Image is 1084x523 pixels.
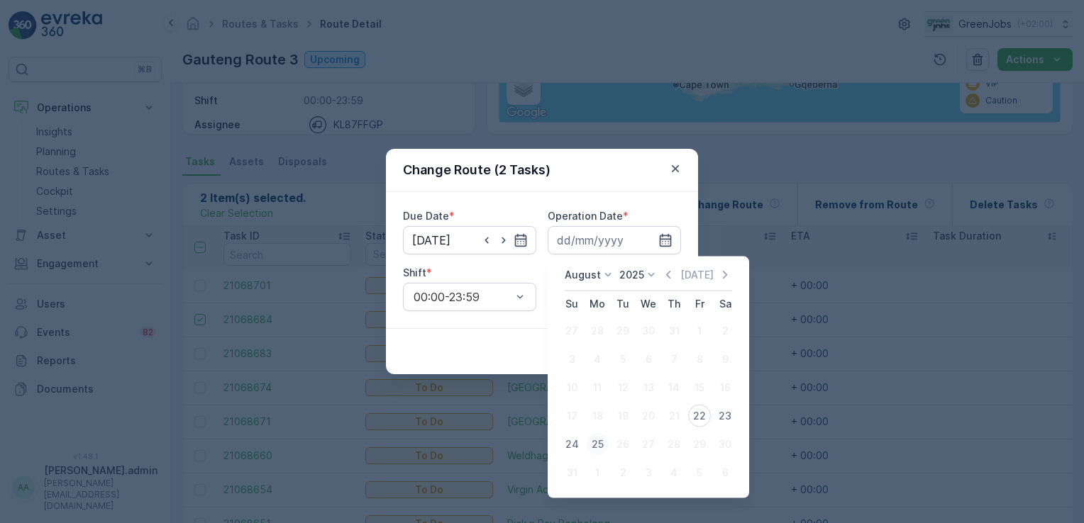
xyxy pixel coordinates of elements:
div: 6 [637,348,660,371]
p: Change Route (2 Tasks) [403,160,551,180]
div: 4 [663,461,685,484]
div: 31 [560,461,583,484]
div: 22 [688,405,711,427]
label: Due Date [403,210,449,222]
div: 13 [637,376,660,399]
div: 20 [637,405,660,427]
div: 15 [688,376,711,399]
th: Wednesday [636,291,661,317]
div: 6 [714,461,736,484]
div: 4 [586,348,609,371]
div: 28 [586,320,609,342]
th: Friday [687,291,712,317]
div: 14 [663,376,685,399]
th: Saturday [712,291,738,317]
div: 29 [688,433,711,456]
div: 28 [663,433,685,456]
div: 1 [688,320,711,342]
p: 2025 [619,268,644,282]
th: Sunday [559,291,585,317]
div: 30 [714,433,736,456]
div: 31 [663,320,685,342]
p: August [565,268,601,282]
div: 10 [560,376,583,399]
div: 29 [612,320,634,342]
div: 3 [560,348,583,371]
div: 19 [612,405,634,427]
div: 27 [560,320,583,342]
th: Thursday [661,291,687,317]
div: 12 [612,376,634,399]
input: dd/mm/yyyy [548,226,681,254]
div: 18 [586,405,609,427]
label: Shift [403,266,426,279]
input: dd/mm/yyyy [403,226,536,254]
div: 5 [612,348,634,371]
div: 30 [637,320,660,342]
th: Monday [585,291,610,317]
div: 21 [663,405,685,427]
div: 1 [586,461,609,484]
th: Tuesday [610,291,636,317]
div: 11 [586,376,609,399]
div: 3 [637,461,660,484]
div: 5 [688,461,711,484]
div: 23 [714,405,736,427]
div: 26 [612,433,634,456]
div: 25 [586,433,609,456]
div: 17 [560,405,583,427]
div: 9 [714,348,736,371]
div: 2 [714,320,736,342]
label: Operation Date [548,210,623,222]
div: 16 [714,376,736,399]
div: 24 [560,433,583,456]
p: [DATE] [680,268,714,282]
div: 2 [612,461,634,484]
div: 7 [663,348,685,371]
div: 8 [688,348,711,371]
div: 27 [637,433,660,456]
